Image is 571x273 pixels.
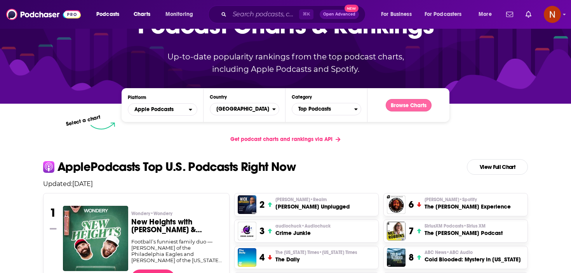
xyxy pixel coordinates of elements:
[96,9,119,20] span: Podcasts
[446,250,473,255] span: • ABC Audio
[57,161,296,173] p: Apple Podcasts Top U.S. Podcasts Right Now
[129,8,155,21] a: Charts
[50,206,56,220] h3: 1
[134,107,174,112] span: Apple Podcasts
[425,203,511,210] h3: The [PERSON_NAME] Experience
[131,210,172,217] span: Wondery
[299,9,313,19] span: ⌘ K
[473,8,501,21] button: open menu
[310,197,327,202] span: • Realm
[275,229,331,237] h3: Crime Junkie
[131,210,223,217] p: Wondery • Wondery
[6,7,81,22] img: Podchaser - Follow, Share and Rate Podcasts
[131,210,223,238] a: Wondery•WonderyNew Heights with [PERSON_NAME] & [PERSON_NAME]
[479,9,492,20] span: More
[275,249,357,256] span: The [US_STATE] Times
[134,9,150,20] span: Charts
[43,161,54,172] img: apple Icon
[275,223,331,229] p: audiochuck • Audiochuck
[131,218,223,234] h3: New Heights with [PERSON_NAME] & [PERSON_NAME]
[230,8,299,21] input: Search podcasts, credits, & more...
[387,248,406,267] img: Cold Blooded: Mystery in Alaska
[275,196,327,203] span: [PERSON_NAME]
[275,196,350,210] a: [PERSON_NAME]•Realm[PERSON_NAME] Unplugged
[425,256,521,263] h3: Cold Blooded: Mystery in [US_STATE]
[275,223,331,237] a: audiochuck•AudiochuckCrime Junkie
[275,256,357,263] h3: The Daily
[131,238,223,263] div: Football’s funniest family duo — [PERSON_NAME] of the Philadelphia Eagles and [PERSON_NAME] of th...
[292,103,361,115] button: Categories
[425,196,511,203] p: Joe Rogan • Spotify
[238,222,256,240] img: Crime Junkie
[409,225,414,237] h3: 7
[230,136,333,143] span: Get podcast charts and rankings via API
[425,249,521,263] a: ABC News•ABC AudioCold Blooded: Mystery in [US_STATE]
[425,223,486,229] span: SiriusXM Podcasts
[381,9,412,20] span: For Business
[150,211,172,216] span: • Wondery
[238,248,256,267] img: The Daily
[275,223,331,229] span: audiochuck
[275,203,350,210] h3: [PERSON_NAME] Unplugged
[259,225,265,237] h3: 3
[420,8,473,21] button: open menu
[459,197,477,202] span: • Spotify
[425,249,473,256] span: ABC News
[301,223,331,229] span: • Audiochuck
[275,249,357,263] a: The [US_STATE] Times•[US_STATE] TimesThe Daily
[320,10,359,19] button: Open AdvancedNew
[216,5,373,23] div: Search podcasts, credits, & more...
[463,223,486,229] span: • Sirius XM
[425,229,503,237] h3: The [PERSON_NAME] Podcast
[319,250,357,255] span: • [US_STATE] Times
[152,50,419,75] p: Up-to-date popularity rankings from the top podcast charts, including Apple Podcasts and Spotify.
[544,6,561,23] img: User Profile
[387,222,406,240] img: The Mel Robbins Podcast
[376,8,421,21] button: open menu
[425,223,503,229] p: SiriusXM Podcasts • Sirius XM
[323,12,355,16] span: Open Advanced
[409,199,414,210] h3: 6
[425,9,462,20] span: For Podcasters
[386,99,432,111] button: Browse Charts
[224,130,346,149] a: Get podcast charts and rankings via API
[275,196,350,203] p: Mick Hunt • Realm
[210,103,272,116] span: [GEOGRAPHIC_DATA]
[210,103,279,115] button: Countries
[425,196,477,203] span: [PERSON_NAME]
[63,206,128,271] img: New Heights with Jason & Travis Kelce
[37,180,534,188] p: Updated: [DATE]
[259,199,265,210] h3: 2
[387,195,406,214] img: The Joe Rogan Experience
[292,103,354,116] span: Top Podcasts
[165,9,193,20] span: Monitoring
[503,8,516,21] a: Show notifications dropdown
[544,6,561,23] span: Logged in as AdelNBM
[238,195,256,214] img: Mick Unplugged
[65,114,101,127] p: Select a chart
[522,8,534,21] a: Show notifications dropdown
[275,249,357,256] p: The New York Times • New York Times
[345,5,359,12] span: New
[425,196,511,210] a: [PERSON_NAME]•SpotifyThe [PERSON_NAME] Experience
[128,103,197,116] button: open menu
[425,223,503,237] a: SiriusXM Podcasts•Sirius XMThe [PERSON_NAME] Podcast
[160,8,203,21] button: open menu
[425,249,521,256] p: ABC News • ABC Audio
[91,122,115,130] img: select arrow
